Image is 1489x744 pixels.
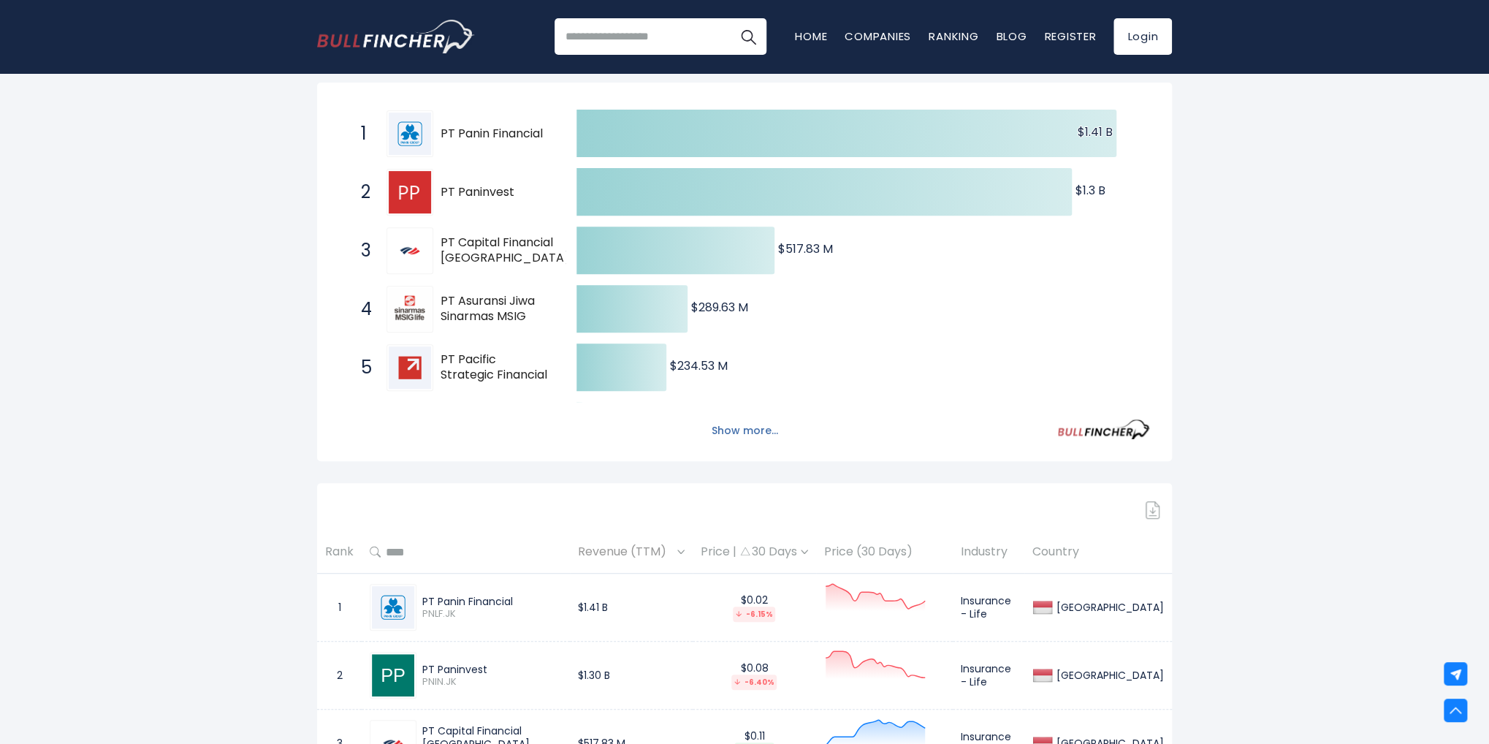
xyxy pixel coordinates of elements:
span: 2 [354,180,368,205]
span: PT Capital Financial [GEOGRAPHIC_DATA] [441,235,569,266]
td: 2 [317,642,362,710]
text: $1.3 B [1075,182,1105,199]
th: Rank [317,531,362,574]
a: Ranking [929,29,978,44]
div: PT Paninvest [422,663,562,676]
a: Home [795,29,827,44]
th: Industry [953,531,1024,574]
img: PT Pacific Strategic Financial [389,346,431,389]
span: PT Pacific Strategic Financial [441,352,551,383]
span: 3 [354,238,368,263]
th: Price (30 Days) [816,531,953,574]
img: Bullfincher logo [317,20,475,53]
text: $234.53 M [670,357,728,374]
span: PT Panin Financial [441,126,551,142]
div: $0.02 [701,593,808,622]
a: Login [1113,18,1172,55]
div: PT Panin Financial [422,595,562,608]
a: Companies [845,29,911,44]
button: Show more... [703,419,787,443]
text: $1.41 B [1078,124,1113,140]
img: PNLF.JK.png [372,586,414,629]
td: $1.41 B [570,574,693,642]
img: PT Capital Financial Indonesia [389,229,431,272]
div: -6.40% [731,675,777,690]
span: Revenue (TTM) [578,541,674,563]
div: -6.15% [733,607,775,622]
span: 5 [354,355,368,380]
td: $1.30 B [570,642,693,710]
div: [GEOGRAPHIC_DATA] [1053,601,1164,614]
img: PT Asuransi Jiwa Sinarmas MSIG [389,288,431,330]
span: 1 [354,121,368,146]
button: Search [730,18,766,55]
a: Register [1044,29,1096,44]
td: 1 [317,574,362,642]
span: 4 [354,297,368,322]
text: $289.63 M [691,299,748,316]
text: $517.83 M [778,240,833,257]
span: PNIN.JK [422,676,562,688]
td: Insurance - Life [953,574,1024,642]
a: Blog [996,29,1027,44]
div: Price | 30 Days [701,544,808,560]
td: Insurance - Life [953,642,1024,710]
img: PT Paninvest [389,171,431,213]
img: PT Panin Financial [389,113,431,155]
th: Country [1024,531,1172,574]
span: PNLF.JK [422,608,562,620]
div: [GEOGRAPHIC_DATA] [1053,669,1164,682]
span: PT Asuransi Jiwa Sinarmas MSIG [441,294,551,324]
div: $0.08 [701,661,808,690]
a: Go to homepage [317,20,474,53]
span: PT Paninvest [441,185,551,200]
